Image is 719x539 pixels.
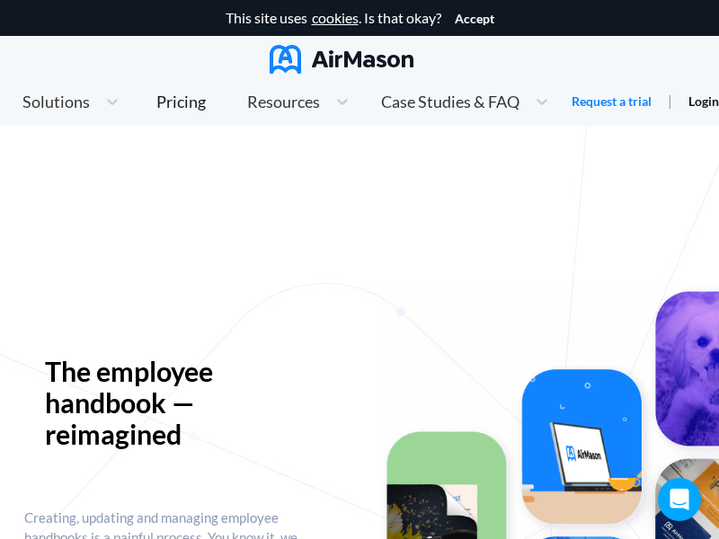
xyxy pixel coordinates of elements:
div: Open Intercom Messenger [658,478,701,521]
span: Resources [247,93,320,110]
a: cookies [312,10,359,26]
span: Solutions [22,93,90,110]
div: Pricing [156,93,206,110]
span: Case Studies & FAQ [381,93,519,110]
span: | [668,92,672,109]
button: Accept cookies [455,12,494,26]
a: Login [688,93,719,109]
a: Pricing [156,85,206,118]
img: AirMason Logo [270,45,413,74]
a: Request a trial [572,93,652,110]
p: The employee handbook — reimagined [45,356,281,450]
